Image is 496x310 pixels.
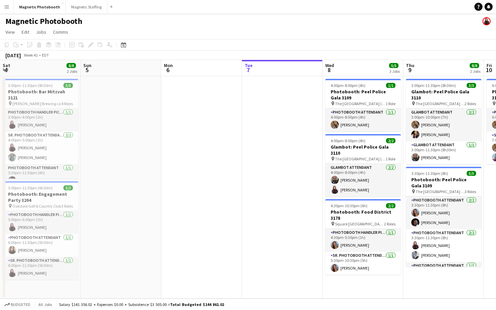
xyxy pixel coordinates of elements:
[3,62,10,68] span: Sat
[405,66,414,74] span: 9
[3,191,78,203] h3: Photobooth: Engagement Party 3204
[19,28,32,36] a: Edit
[3,108,78,131] app-card-role: Photobooth Handler Pick-Up/Drop-Off1/13:00pm-4:00pm (1h)[PERSON_NAME]
[335,156,386,161] span: The [GEOGRAPHIC_DATA] ([GEOGRAPHIC_DATA])
[8,185,53,190] span: 5:00pm-11:30pm (6h30m)
[50,28,71,36] a: Comms
[467,171,476,176] span: 5/5
[2,66,10,74] span: 4
[53,29,68,35] span: Comms
[406,196,481,229] app-card-role: Photobooth Attendant2/23:30pm-11:30pm (8h)[PERSON_NAME][PERSON_NAME]
[465,189,476,194] span: 3 Roles
[22,53,39,58] span: Week 41
[325,62,334,68] span: Wed
[416,189,465,194] span: The [GEOGRAPHIC_DATA] ([GEOGRAPHIC_DATA])
[486,66,492,74] span: 10
[406,62,414,68] span: Thu
[465,101,476,106] span: 2 Roles
[42,53,49,58] div: EDT
[406,229,481,262] app-card-role: Photobooth Attendant2/23:30pm-11:30pm (8h)[PERSON_NAME][PERSON_NAME]
[325,229,401,252] app-card-role: Photobooth Handler Pick-Up/Drop-Off1/14:30pm-5:30pm (1h)[PERSON_NAME]
[5,52,21,59] div: [DATE]
[325,134,401,196] app-job-card: 4:00pm-8:00pm (4h)2/2Glambot: Peel Police Gala 3110 The [GEOGRAPHIC_DATA] ([GEOGRAPHIC_DATA])1 Ro...
[82,66,91,74] span: 5
[386,203,395,208] span: 2/2
[406,89,481,101] h3: Glambot: Peel Police Gala 3110
[331,138,365,143] span: 4:00pm-8:00pm (4h)
[3,234,78,257] app-card-role: Photobooth Attendant1/16:00pm-11:30pm (5h30m)[PERSON_NAME]
[325,252,401,275] app-card-role: Sr. Photobooth Attendant1/15:30pm-10:30pm (5h)[PERSON_NAME]
[3,257,78,280] app-card-role: Sr. Photobooth Attendant1/16:00pm-11:30pm (5h30m)[PERSON_NAME]
[325,144,401,156] h3: Glambot: Peel Police Gala 3110
[3,164,78,187] app-card-role: Photobooth Attendant1/15:30pm-11:30pm (6h)Tharsika P
[389,69,400,74] div: 3 Jobs
[12,101,61,106] span: [PERSON_NAME] Brewing co
[3,211,78,234] app-card-role: Photobooth Handler Pick-Up/Drop-Off1/15:00pm-6:00pm (1h)[PERSON_NAME]
[164,62,173,68] span: Mon
[163,66,173,74] span: 6
[487,62,492,68] span: Fri
[5,16,82,26] h1: Magnetic Photobooth
[406,177,481,189] h3: Photobooth: Peel Police Gala 3109
[325,164,401,196] app-card-role: Glambot Attendant2/24:00pm-8:00pm (4h)[PERSON_NAME][PERSON_NAME]
[66,0,107,13] button: Magnetic Staffing
[483,17,491,25] app-user-avatar: Maria Lopes
[3,181,78,280] app-job-card: 5:00pm-11:30pm (6h30m)3/3Photobooth: Engagement Party 3204 Oakdale Golf & Country Club3 RolesPhot...
[470,63,479,68] span: 8/8
[244,66,253,74] span: 7
[411,171,448,176] span: 3:30pm-11:30pm (8h)
[22,29,29,35] span: Edit
[36,29,46,35] span: Jobs
[33,28,49,36] a: Jobs
[325,199,401,275] app-job-card: 4:30pm-10:30pm (6h)2/2Photobooth: Food District 3178 Square [GEOGRAPHIC_DATA] [GEOGRAPHIC_DATA]2 ...
[411,83,456,88] span: 3:00pm-11:30pm (8h30m)
[406,167,481,267] app-job-card: 3:30pm-11:30pm (8h)5/5Photobooth: Peel Police Gala 3109 The [GEOGRAPHIC_DATA] ([GEOGRAPHIC_DATA])...
[416,101,465,106] span: The [GEOGRAPHIC_DATA] ([GEOGRAPHIC_DATA])
[14,0,66,13] button: Magnetic Photobooth
[3,301,31,308] button: Budgeted
[11,302,30,307] span: Budgeted
[325,79,401,131] app-job-card: 4:00pm-8:00pm (4h)1/1Photobooth: Peel Police Gala 3109 The [GEOGRAPHIC_DATA] ([GEOGRAPHIC_DATA])1...
[386,83,395,88] span: 1/1
[406,141,481,164] app-card-role: Glambot Attendant1/13:00pm-11:30pm (8h30m)[PERSON_NAME]
[12,204,61,209] span: Oakdale Golf & Country Club
[406,79,481,164] app-job-card: 3:00pm-11:30pm (8h30m)3/3Glambot: Peel Police Gala 3110 The [GEOGRAPHIC_DATA] ([GEOGRAPHIC_DATA])...
[384,221,395,226] span: 2 Roles
[66,63,76,68] span: 8/8
[170,302,224,307] span: Total Budgeted $144 861.02
[8,83,53,88] span: 3:00pm-11:30pm (8h30m)
[389,63,398,68] span: 5/5
[59,302,224,307] div: Salary $141 356.02 + Expenses $0.00 + Subsistence $3 505.00 =
[61,101,73,106] span: 4 Roles
[331,83,365,88] span: 4:00pm-8:00pm (4h)
[386,138,395,143] span: 2/2
[3,131,78,164] app-card-role: Sr. Photobooth Attendant2/24:00pm-5:00pm (1h)[PERSON_NAME][PERSON_NAME]
[3,79,78,179] app-job-card: 3:00pm-11:30pm (8h30m)5/5Photobooth: Bar Mitzvah 3121 [PERSON_NAME] Brewing co4 RolesPhotobooth H...
[335,221,384,226] span: Square [GEOGRAPHIC_DATA] [GEOGRAPHIC_DATA]
[245,62,253,68] span: Tue
[3,89,78,101] h3: Photobooth: Bar Mitzvah 3121
[67,69,77,74] div: 2 Jobs
[324,66,334,74] span: 8
[63,185,73,190] span: 3/3
[406,262,481,285] app-card-role: Photobooth Attendant1/1
[63,83,73,88] span: 5/5
[325,108,401,131] app-card-role: Photobooth Attendant1/14:00pm-8:00pm (4h)[PERSON_NAME]
[331,203,367,208] span: 4:30pm-10:30pm (6h)
[83,62,91,68] span: Sun
[470,69,480,74] div: 2 Jobs
[467,83,476,88] span: 3/3
[386,156,395,161] span: 1 Role
[3,28,18,36] a: View
[386,101,395,106] span: 1 Role
[406,108,481,141] app-card-role: Glambot Attendant2/23:00pm-10:00pm (7h)[PERSON_NAME][PERSON_NAME]
[5,29,15,35] span: View
[325,209,401,221] h3: Photobooth: Food District 3178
